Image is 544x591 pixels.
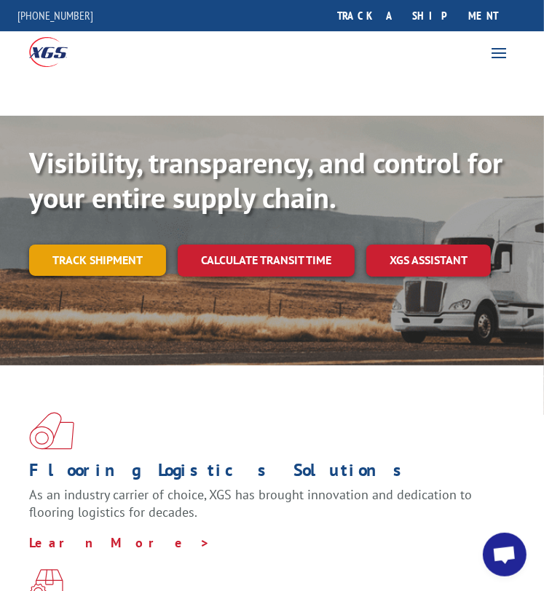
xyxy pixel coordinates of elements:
[29,143,502,216] b: Visibility, transparency, and control for your entire supply chain.
[366,245,491,276] a: XGS ASSISTANT
[178,245,355,276] a: Calculate transit time
[483,533,527,576] div: Open chat
[29,534,210,551] a: Learn More >
[17,8,93,23] a: [PHONE_NUMBER]
[29,486,472,520] span: As an industry carrier of choice, XGS has brought innovation and dedication to flooring logistics...
[29,245,166,275] a: Track shipment
[29,461,504,486] h1: Flooring Logistics Solutions
[29,412,74,450] img: xgs-icon-total-supply-chain-intelligence-red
